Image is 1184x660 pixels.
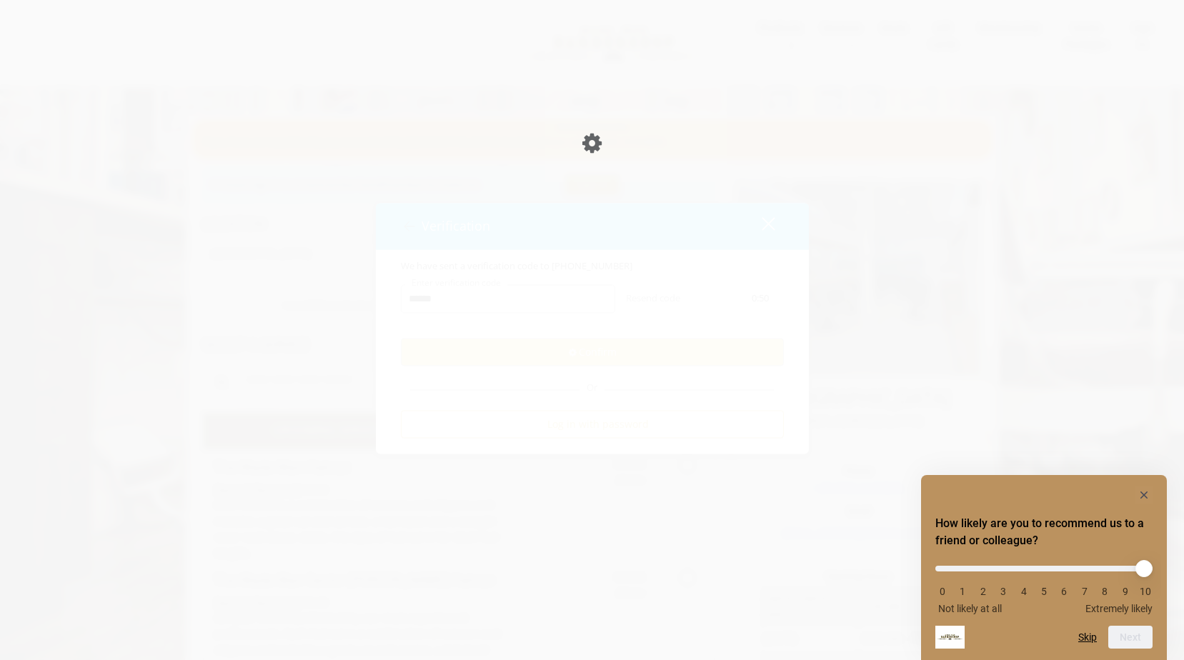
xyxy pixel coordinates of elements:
li: 5 [1037,586,1051,597]
h2: How likely are you to recommend us to a friend or colleague? Select an option from 0 to 10, with ... [935,515,1153,549]
div: How likely are you to recommend us to a friend or colleague? Select an option from 0 to 10, with ... [935,486,1153,649]
li: 9 [1118,586,1133,597]
div: How likely are you to recommend us to a friend or colleague? Select an option from 0 to 10, with ... [935,555,1153,614]
li: 4 [1017,586,1031,597]
li: 6 [1057,586,1071,597]
span: Not likely at all [938,603,1002,614]
button: Next question [1108,626,1153,649]
li: 0 [935,586,950,597]
li: 2 [976,586,990,597]
span: Extremely likely [1085,603,1153,614]
li: 1 [955,586,970,597]
li: 7 [1078,586,1092,597]
button: Hide survey [1135,486,1153,504]
li: 8 [1098,586,1112,597]
button: Skip [1078,631,1097,643]
li: 3 [996,586,1010,597]
li: 10 [1138,586,1153,597]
